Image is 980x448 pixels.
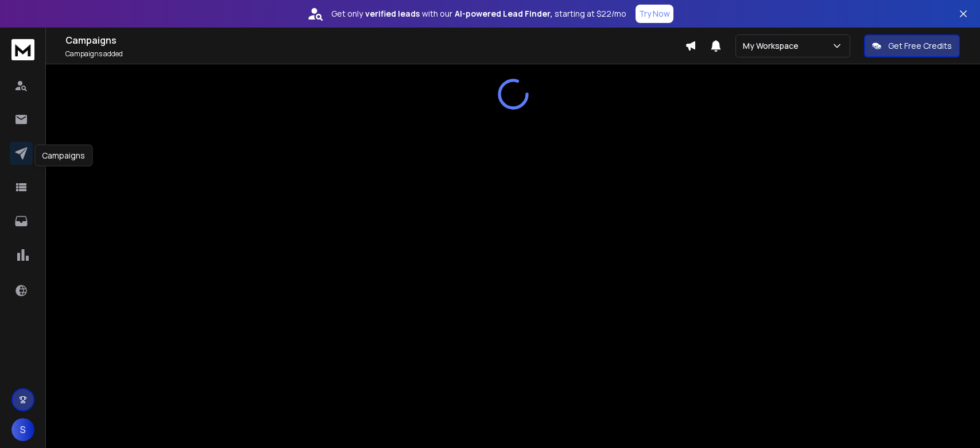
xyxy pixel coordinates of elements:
button: Try Now [636,5,673,23]
button: S [11,418,34,441]
p: Campaigns added [65,49,685,59]
button: Get Free Credits [864,34,960,57]
p: Get Free Credits [888,40,952,52]
strong: AI-powered Lead Finder, [455,8,552,20]
div: Campaigns [34,145,92,167]
strong: verified leads [365,8,420,20]
p: Get only with our starting at $22/mo [331,8,626,20]
p: Try Now [639,8,670,20]
img: logo [11,39,34,60]
p: My Workspace [743,40,803,52]
h1: Campaigns [65,33,685,47]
